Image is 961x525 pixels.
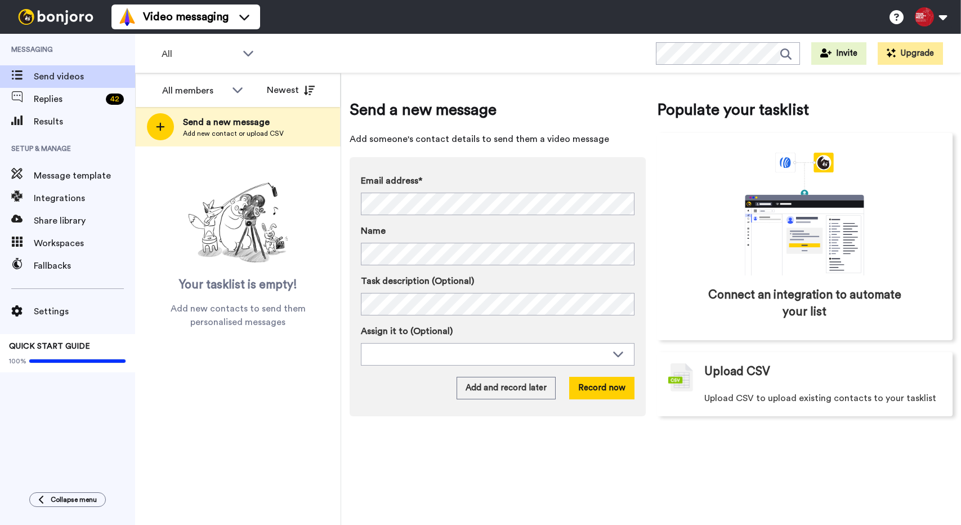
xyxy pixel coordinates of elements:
[106,94,124,105] div: 42
[34,259,135,273] span: Fallbacks
[162,84,226,97] div: All members
[361,174,634,188] label: Email address*
[361,324,634,338] label: Assign it to (Optional)
[34,237,135,250] span: Workspaces
[34,192,135,205] span: Integrations
[143,9,229,25] span: Video messaging
[704,363,770,380] span: Upload CSV
[668,363,693,391] img: csv-grey.png
[350,99,646,121] span: Send a new message
[14,9,98,25] img: bj-logo-header-white.svg
[34,115,135,128] span: Results
[704,391,936,405] span: Upload CSV to upload existing contacts to your tasklist
[34,70,135,83] span: Send videos
[162,47,237,61] span: All
[34,214,135,228] span: Share library
[350,132,646,146] span: Add someone's contact details to send them a video message
[569,377,634,399] button: Record now
[361,224,386,238] span: Name
[183,115,284,129] span: Send a new message
[657,99,953,121] span: Populate your tasklist
[361,274,634,288] label: Task description (Optional)
[457,377,556,399] button: Add and record later
[9,342,90,350] span: QUICK START GUIDE
[152,302,324,329] span: Add new contacts to send them personalised messages
[118,8,136,26] img: vm-color.svg
[878,42,943,65] button: Upgrade
[34,169,135,183] span: Message template
[34,92,101,106] span: Replies
[182,178,294,268] img: ready-set-action.png
[29,492,106,507] button: Collapse menu
[720,153,889,275] div: animation
[811,42,866,65] button: Invite
[183,129,284,138] span: Add new contact or upload CSV
[258,79,323,101] button: Newest
[179,277,297,293] span: Your tasklist is empty!
[51,495,97,504] span: Collapse menu
[705,287,905,321] span: Connect an integration to automate your list
[9,357,26,366] span: 100%
[34,305,135,318] span: Settings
